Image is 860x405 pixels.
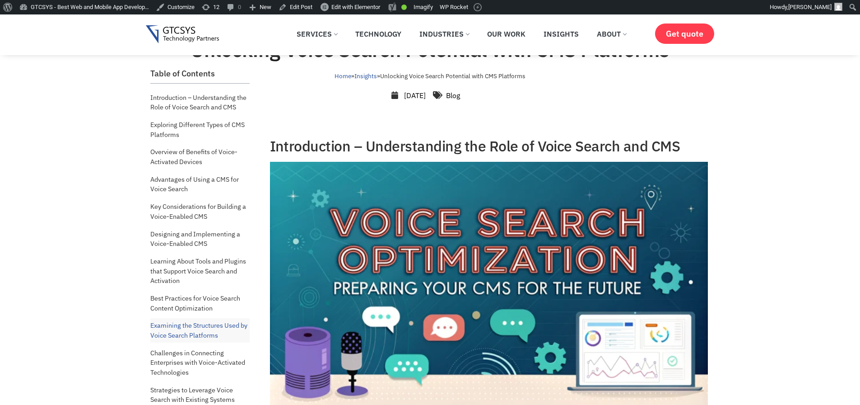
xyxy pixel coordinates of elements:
[270,137,708,155] h2: Introduction – Understanding the Role of Voice Search and CMS
[150,291,250,315] a: Best Practices for Voice Search Content Optimization
[150,254,250,288] a: Learning About Tools and Plugins that Support Voice Search and Activation
[666,29,703,38] span: Get quote
[590,24,633,44] a: About
[349,24,408,44] a: Technology
[150,172,250,196] a: Advantages of Using a CMS for Voice Search
[335,72,351,80] a: Home
[354,72,377,80] a: Insights
[446,91,460,100] a: Blog
[335,72,525,80] span: » »
[150,69,250,79] h2: Table of Contents
[380,72,525,80] span: Unlocking Voice Search Potential with CMS Platforms
[150,346,250,380] a: Challenges in Connecting Enterprises with Voice-Activated Technologies
[480,24,532,44] a: Our Work
[150,318,250,342] a: Examining the Structures Used by Voice Search Platforms
[413,24,476,44] a: Industries
[537,24,586,44] a: Insights
[788,4,832,10] span: [PERSON_NAME]
[150,199,250,223] a: Key Considerations for Building a Voice-Enabled CMS
[404,91,426,100] time: [DATE]
[401,5,407,10] div: Good
[150,145,250,169] a: Overview of Benefits of Voice-Activated Devices
[150,118,250,141] a: Exploring Different Types of CMS Platforms
[655,24,714,44] a: Get quote
[290,24,344,44] a: Services
[150,227,250,251] a: Designing and Implementing a Voice-Enabled CMS
[146,25,219,44] img: Gtcsys logo
[331,4,380,10] span: Edit with Elementor
[150,90,250,114] a: Introduction – Understanding the Role of Voice Search and CMS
